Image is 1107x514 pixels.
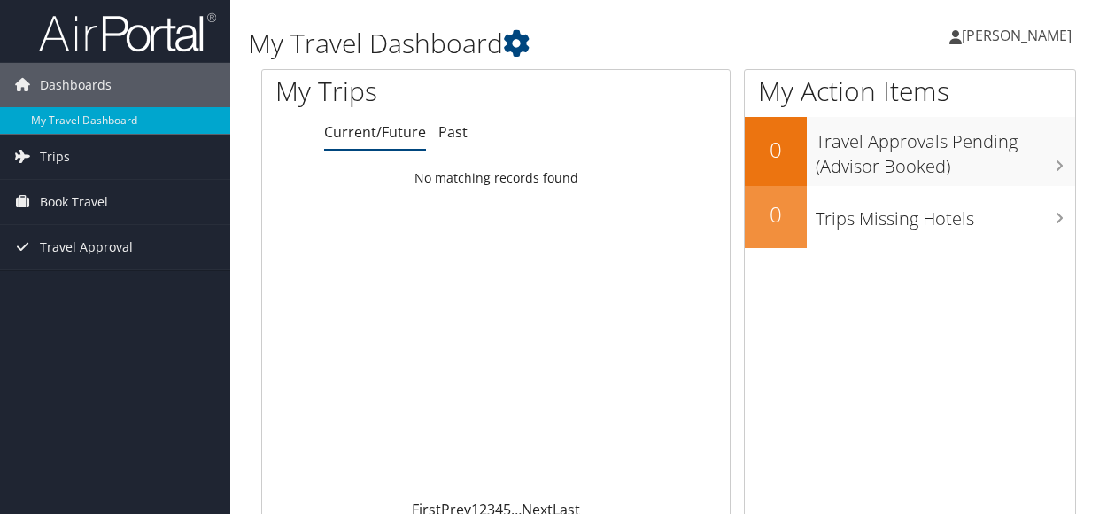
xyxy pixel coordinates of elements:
h2: 0 [745,199,807,230]
a: Current/Future [324,122,426,142]
span: Dashboards [40,63,112,107]
span: Trips [40,135,70,179]
h3: Travel Approvals Pending (Advisor Booked) [816,121,1075,179]
a: 0Travel Approvals Pending (Advisor Booked) [745,117,1075,185]
img: airportal-logo.png [39,12,216,53]
h1: My Trips [275,73,522,110]
span: [PERSON_NAME] [962,26,1072,45]
h1: My Travel Dashboard [248,25,809,62]
h3: Trips Missing Hotels [816,198,1075,231]
span: Book Travel [40,180,108,224]
h1: My Action Items [745,73,1075,110]
a: [PERSON_NAME] [949,9,1089,62]
td: No matching records found [262,162,730,194]
a: 0Trips Missing Hotels [745,186,1075,248]
h2: 0 [745,135,807,165]
span: Travel Approval [40,225,133,269]
a: Past [438,122,468,142]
